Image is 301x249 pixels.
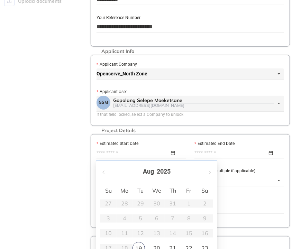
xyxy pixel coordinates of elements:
th: Mo [117,185,133,196]
th: Th [165,185,181,196]
label: Your Reference Number [97,15,140,21]
th: Su [100,185,117,196]
div: Gopolang Selepe Moeketsane [113,98,274,103]
input: Your Reference Number [97,21,284,32]
label: Applicant Company [97,61,137,68]
th: We [149,185,165,196]
div: [EMAIL_ADDRESS][DOMAIN_NAME] [113,103,274,108]
label: Applicant User [97,89,127,95]
th: Tu [133,185,149,196]
span: Applicant Info [98,48,138,54]
input: Estimated End Date [194,149,267,157]
span: GSM [99,100,108,105]
label: Estimated Start Date [97,140,138,147]
th: Fr [181,185,197,196]
div: If that field locked, select a Company to unlock [97,111,284,118]
span: Project Details [98,128,139,133]
input: Estimated Start Date [97,149,170,157]
label: Estimated End Date [194,140,235,147]
span: Openserve_North Zone [97,68,280,80]
th: Sa [197,185,213,196]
